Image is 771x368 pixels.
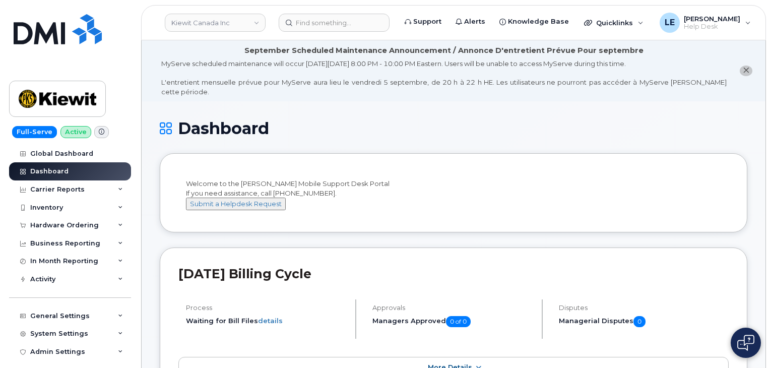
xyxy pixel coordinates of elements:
li: Waiting for Bill Files [186,316,347,326]
h1: Dashboard [160,119,747,137]
span: 0 of 0 [446,316,471,327]
img: Open chat [737,335,754,351]
div: September Scheduled Maintenance Announcement / Annonce D'entretient Prévue Pour septembre [244,45,644,56]
a: Submit a Helpdesk Request [186,200,286,208]
h4: Disputes [559,304,729,312]
h4: Process [186,304,347,312]
span: 0 [633,316,646,327]
button: close notification [740,66,752,76]
h2: [DATE] Billing Cycle [178,266,729,281]
h5: Managers Approved [372,316,533,327]
h4: Approvals [372,304,533,312]
div: MyServe scheduled maintenance will occur [DATE][DATE] 8:00 PM - 10:00 PM Eastern. Users will be u... [161,59,727,96]
div: Welcome to the [PERSON_NAME] Mobile Support Desk Portal If you need assistance, call [PHONE_NUMBER]. [186,179,721,210]
h5: Managerial Disputes [559,316,729,327]
a: details [258,317,283,325]
button: Submit a Helpdesk Request [186,198,286,210]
